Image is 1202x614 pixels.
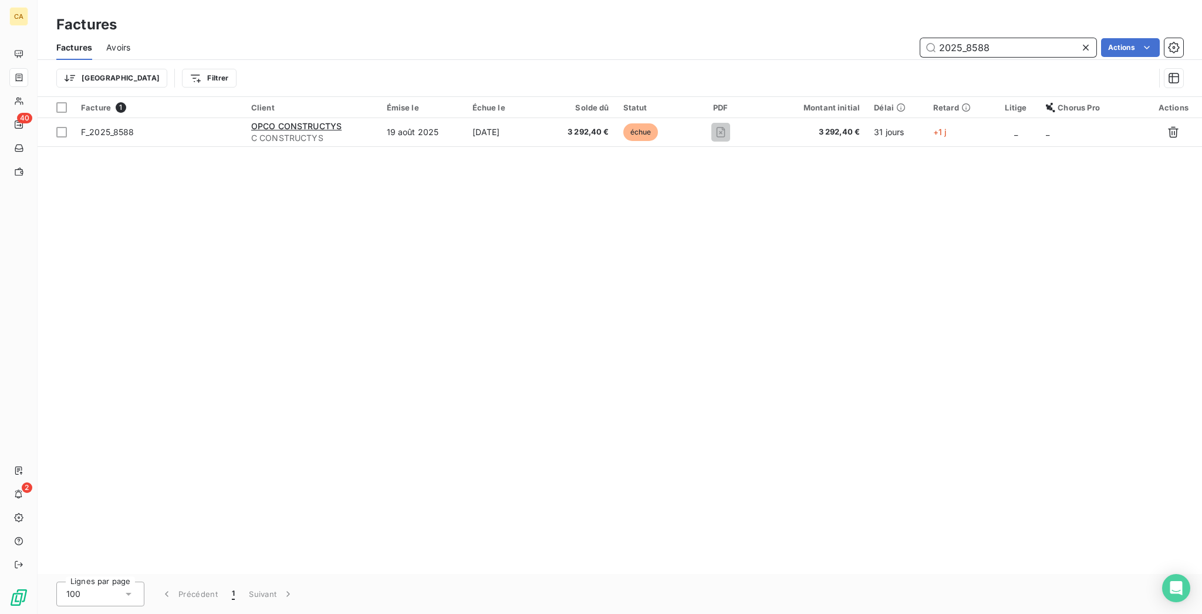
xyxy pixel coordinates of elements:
span: _ [1046,127,1049,137]
span: Factures [56,42,92,53]
div: PDF [691,103,751,112]
div: Statut [623,103,677,112]
div: Litige [1000,103,1032,112]
button: Suivant [242,582,301,606]
span: +1 j [933,127,947,137]
button: Précédent [154,582,225,606]
img: Logo LeanPay [9,588,28,607]
div: Client [251,103,373,112]
div: Chorus Pro [1046,103,1137,112]
button: Actions [1101,38,1160,57]
span: 1 [116,102,126,113]
div: CA [9,7,28,26]
span: 1 [232,588,235,600]
div: Solde dû [551,103,609,112]
div: Montant initial [765,103,860,112]
span: 40 [17,113,32,123]
div: Actions [1152,103,1195,112]
span: _ [1014,127,1018,137]
span: OPCO CONSTRUCTYS [251,121,342,131]
button: [GEOGRAPHIC_DATA] [56,69,167,88]
span: 3 292,40 € [765,126,860,138]
span: 100 [66,588,80,600]
td: 31 jours [867,118,926,146]
span: Facture [81,103,111,112]
span: échue [623,123,659,141]
div: Délai [874,103,919,112]
span: 2 [22,482,32,493]
button: Filtrer [182,69,236,88]
td: [DATE] [465,118,545,146]
div: Retard [933,103,986,112]
h3: Factures [56,14,117,35]
input: Rechercher [920,38,1096,57]
div: Échue le [472,103,538,112]
span: Avoirs [106,42,130,53]
div: Émise le [387,103,458,112]
span: 3 292,40 € [551,126,609,138]
div: Open Intercom Messenger [1162,574,1190,602]
span: F_2025_8588 [81,127,134,137]
td: 19 août 2025 [380,118,465,146]
button: 1 [225,582,242,606]
span: C CONSTRUCTYS [251,132,373,144]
